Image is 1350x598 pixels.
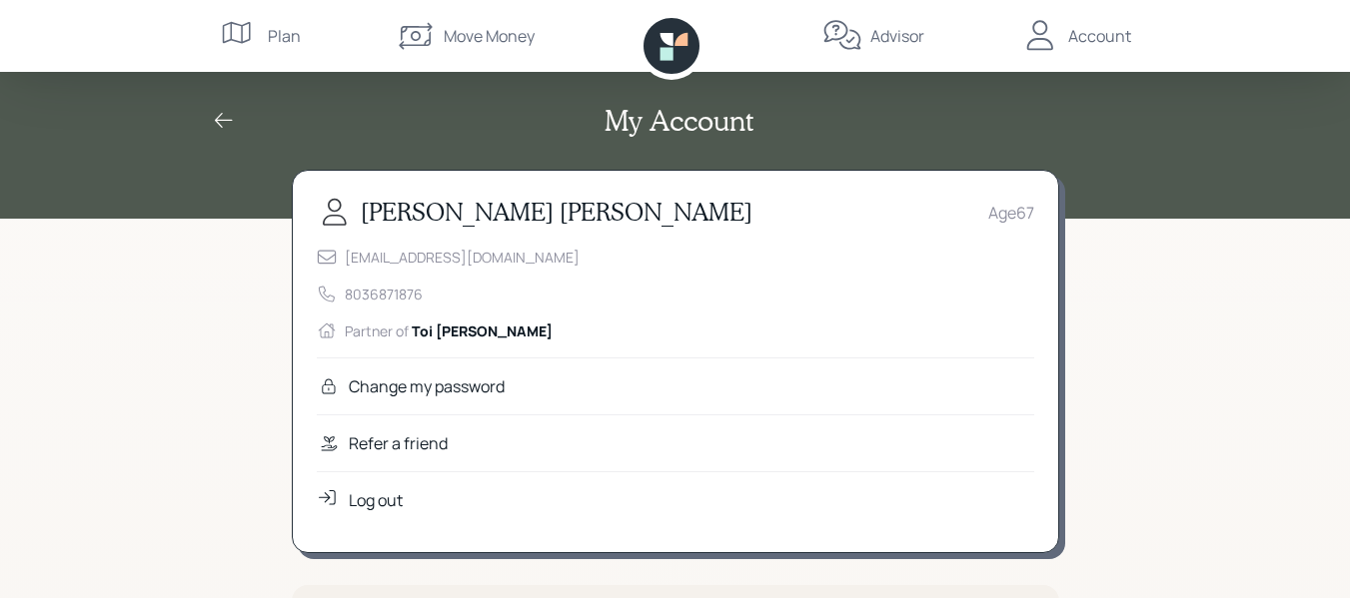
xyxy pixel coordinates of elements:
div: [EMAIL_ADDRESS][DOMAIN_NAME] [345,247,580,268]
span: Toi [PERSON_NAME] [412,321,553,340]
h3: [PERSON_NAME] [PERSON_NAME] [361,198,752,227]
div: Log out [349,488,403,512]
div: Age 67 [988,201,1034,225]
div: Advisor [870,24,924,48]
div: Refer a friend [349,431,448,455]
div: Change my password [349,374,505,398]
h2: My Account [605,104,753,138]
div: Account [1068,24,1131,48]
div: Move Money [444,24,535,48]
div: Partner of [345,320,553,341]
div: 8036871876 [345,284,423,304]
div: Plan [268,24,301,48]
